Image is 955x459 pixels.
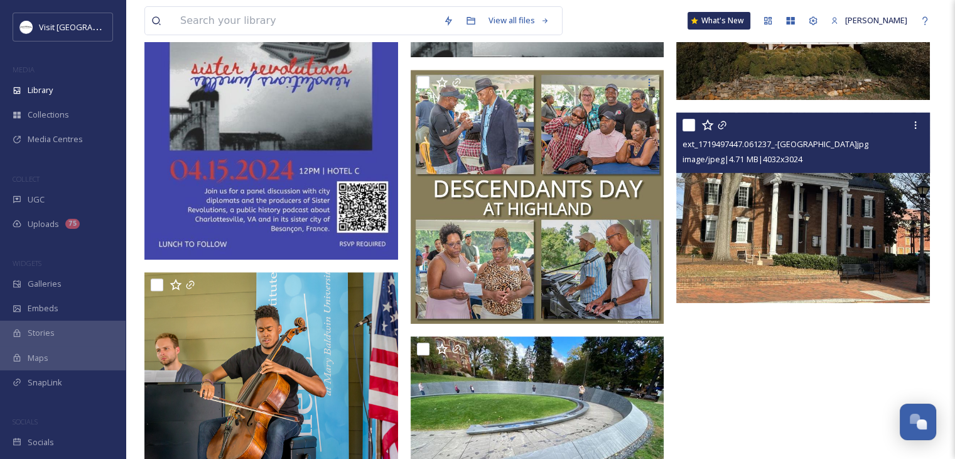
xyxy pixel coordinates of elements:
[39,21,136,33] span: Visit [GEOGRAPHIC_DATA]
[683,153,802,165] span: image/jpeg | 4.71 MB | 4032 x 3024
[482,8,556,33] a: View all files
[28,218,59,230] span: Uploads
[28,352,48,364] span: Maps
[28,278,62,290] span: Galleries
[28,436,54,448] span: Socials
[28,327,55,339] span: Stories
[13,258,41,268] span: WIDGETS
[28,194,45,206] span: UGC
[28,377,62,389] span: SnapLink
[845,14,907,26] span: [PERSON_NAME]
[174,7,437,35] input: Search your library
[900,404,936,440] button: Open Chat
[683,138,868,150] span: ext_1719497447.061237_-[GEOGRAPHIC_DATA]jpg
[28,84,53,96] span: Library
[13,174,40,184] span: COLLECT
[28,133,83,145] span: Media Centres
[13,65,35,74] span: MEDIA
[28,109,69,121] span: Collections
[28,302,58,314] span: Embeds
[20,21,33,33] img: Circle%20Logo.png
[411,70,664,324] img: ext_1719497526.887442_-Highland Descendants Day collage.jpg
[13,417,38,426] span: SOCIALS
[676,113,930,303] img: ext_1719497447.061237_-Albemarle County Courthouse.jpg
[688,12,750,30] a: What's New
[824,8,914,33] a: [PERSON_NAME]
[65,219,80,229] div: 75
